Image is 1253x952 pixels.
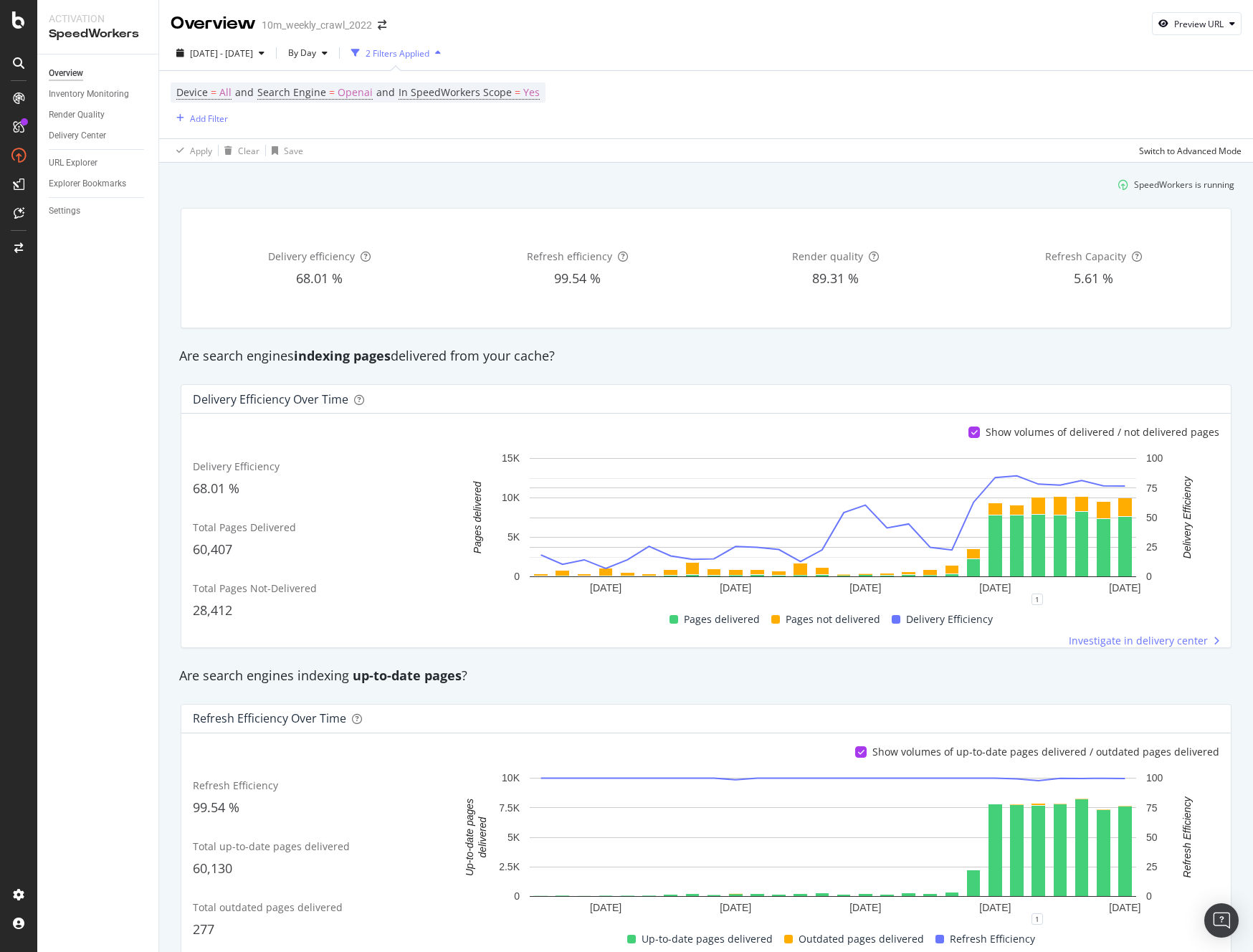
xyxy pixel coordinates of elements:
div: A chart. [454,451,1211,599]
span: Render quality [792,249,863,263]
text: Pages delivered [472,481,483,554]
div: Overview [171,11,256,36]
span: 99.54 % [193,799,239,816]
div: 1 [1032,913,1043,925]
div: Apply [190,145,212,157]
strong: up-to-date pages [353,667,462,684]
span: Delivery efficiency [268,249,355,263]
span: By Day [282,47,316,59]
text: 75 [1146,482,1158,494]
button: Preview URL [1152,12,1242,35]
text: [DATE] [590,902,621,913]
span: Refresh Capacity [1045,249,1126,263]
button: By Day [282,42,333,65]
text: [DATE] [979,902,1011,913]
svg: A chart. [454,771,1211,919]
span: 68.01 % [296,270,343,287]
div: Save [284,145,303,157]
div: 2 Filters Applied [366,47,429,59]
div: Add Filter [190,113,228,125]
div: Show volumes of up-to-date pages delivered / outdated pages delivered [872,745,1219,759]
text: 0 [1146,890,1152,902]
span: Up-to-date pages delivered [642,930,773,948]
text: [DATE] [849,902,881,913]
div: Are search engines delivered from your cache? [172,347,1240,366]
text: 2.5K [499,861,520,872]
span: = [329,85,335,99]
span: 28,412 [193,601,232,619]
span: 99.54 % [554,270,601,287]
span: = [211,85,216,99]
text: [DATE] [1109,902,1140,913]
text: 15K [502,453,520,465]
text: 100 [1146,453,1163,465]
div: 1 [1032,594,1043,605]
span: Yes [523,82,540,103]
span: Pages not delivered [786,611,880,628]
text: 5K [508,832,520,843]
div: URL Explorer [49,156,97,171]
span: 68.01 % [193,480,239,497]
span: Delivery Efficiency [906,611,993,628]
span: 277 [193,920,214,938]
div: Switch to Advanced Mode [1139,145,1242,157]
text: [DATE] [1109,583,1140,594]
span: and [235,85,254,99]
text: 7.5K [499,801,520,813]
text: 10K [502,492,520,504]
text: 50 [1146,512,1158,523]
text: Up-to-date pages [464,799,475,876]
span: Total up-to-date pages delivered [193,839,350,853]
div: Open Intercom Messenger [1204,903,1239,938]
button: Switch to Advanced Mode [1133,139,1242,162]
div: Overview [49,66,83,81]
div: Refresh Efficiency over time [193,711,346,725]
button: 2 Filters Applied [346,42,447,65]
text: 25 [1146,861,1158,872]
text: 0 [514,571,520,583]
div: SpeedWorkers [49,26,147,42]
text: 0 [514,890,520,902]
text: [DATE] [849,583,881,594]
span: Pages delivered [684,611,760,628]
div: Render Quality [49,108,105,123]
span: [DATE] - [DATE] [190,47,253,59]
strong: indexing pages [294,347,391,364]
span: All [219,82,232,103]
span: 60,130 [193,860,232,877]
a: URL Explorer [49,156,148,171]
span: 5.61 % [1074,270,1113,287]
span: Investigate in delivery center [1069,634,1208,648]
text: [DATE] [720,583,751,594]
a: Render Quality [49,108,148,123]
span: Refresh Efficiency [950,930,1035,948]
div: Settings [49,204,80,219]
span: Search Engine [257,85,326,99]
button: Save [266,139,303,162]
text: 75 [1146,801,1158,813]
a: Settings [49,204,148,219]
button: Apply [171,139,212,162]
span: and [376,85,395,99]
text: 50 [1146,832,1158,843]
div: Explorer Bookmarks [49,176,126,191]
div: Show volumes of delivered / not delivered pages [986,425,1219,439]
button: Clear [219,139,259,162]
text: [DATE] [979,583,1011,594]
div: Are search engines indexing ? [172,667,1240,685]
div: SpeedWorkers is running [1134,178,1234,191]
text: [DATE] [720,902,751,913]
span: Outdated pages delivered [799,930,924,948]
span: Total Pages Not-Delivered [193,581,317,595]
text: 0 [1146,571,1152,583]
div: Inventory Monitoring [49,87,129,102]
span: In SpeedWorkers Scope [399,85,512,99]
span: Delivery Efficiency [193,460,280,473]
text: Delivery Efficiency [1181,476,1193,558]
text: [DATE] [590,583,621,594]
div: arrow-right-arrow-left [378,20,386,30]
span: Device [176,85,208,99]
button: Add Filter [171,110,228,127]
span: 89.31 % [812,270,859,287]
span: Total outdated pages delivered [193,900,343,914]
